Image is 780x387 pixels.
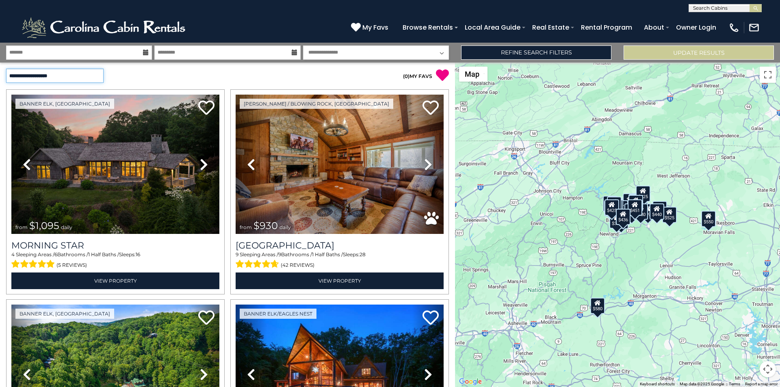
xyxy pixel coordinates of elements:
div: $460 [628,195,643,211]
a: Rental Program [577,20,636,35]
span: (5 reviews) [56,260,87,270]
a: Banner Elk, [GEOGRAPHIC_DATA] [15,99,114,109]
div: Sleeping Areas / Bathrooms / Sleeps: [236,251,444,270]
button: Update Results [624,45,774,60]
span: 9 [278,251,281,257]
div: $451 [628,199,642,216]
div: $485 [624,203,639,220]
div: $550 [701,210,716,227]
a: My Favs [351,22,390,33]
span: My Favs [362,22,388,32]
a: About [640,20,668,35]
span: 28 [360,251,366,257]
div: $480 [633,203,648,219]
span: $930 [253,220,278,231]
a: Morning Star [11,240,219,251]
div: $695 [641,203,655,220]
div: $425 [604,199,619,216]
span: 6 [54,251,57,257]
button: Change map style [459,67,487,82]
a: View Property [236,272,444,289]
span: 1 Half Baths / [312,251,343,257]
a: Banner Elk/Eagles Nest [240,309,316,319]
span: 0 [405,73,408,79]
div: $930 [652,201,667,217]
div: $375 [609,212,624,228]
div: $440 [650,203,664,219]
span: daily [279,224,291,230]
a: Report a map error [745,382,778,386]
a: View Property [11,272,219,289]
img: Google [457,376,484,387]
a: [PERSON_NAME] / Blowing Rock, [GEOGRAPHIC_DATA] [240,99,393,109]
a: Add to favorites [198,309,214,327]
button: Map camera controls [760,361,776,377]
a: Local Area Guide [461,20,524,35]
span: 16 [136,251,140,257]
div: $720 [603,196,617,212]
a: Real Estate [528,20,573,35]
img: thumbnail_163277208.jpeg [236,95,444,234]
img: phone-regular-white.png [728,22,740,33]
a: Add to favorites [422,99,439,117]
img: thumbnail_163276265.jpeg [11,95,219,234]
a: (0)MY FAVS [403,73,432,79]
span: daily [61,224,72,230]
button: Toggle fullscreen view [760,67,776,83]
div: $525 [662,207,677,223]
a: Add to favorites [198,99,214,117]
span: ( ) [403,73,409,79]
span: from [240,224,252,230]
a: [GEOGRAPHIC_DATA] [236,240,444,251]
span: Map data ©2025 Google [680,382,724,386]
span: 4 [11,251,15,257]
a: Banner Elk, [GEOGRAPHIC_DATA] [15,309,114,319]
span: from [15,224,28,230]
div: $436 [616,208,630,225]
a: Refine Search Filters [461,45,611,60]
span: (42 reviews) [281,260,314,270]
div: Sleeping Areas / Bathrooms / Sleeps: [11,251,219,270]
button: Keyboard shortcuts [640,381,675,387]
img: White-1-2.png [20,15,189,40]
div: $580 [590,297,605,313]
a: Open this area in Google Maps (opens a new window) [457,376,484,387]
a: Owner Login [672,20,720,35]
img: mail-regular-white.png [748,22,760,33]
span: 9 [236,251,238,257]
div: $635 [623,193,637,210]
a: Terms [729,382,740,386]
div: $525 [636,185,650,201]
h3: Appalachian Mountain Lodge [236,240,444,251]
a: Add to favorites [422,309,439,327]
a: Browse Rentals [399,20,457,35]
span: $1,095 [29,220,59,231]
span: 1 Half Baths / [88,251,119,257]
div: $500 [614,212,628,229]
span: Map [465,70,479,78]
div: $425 [607,196,622,212]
